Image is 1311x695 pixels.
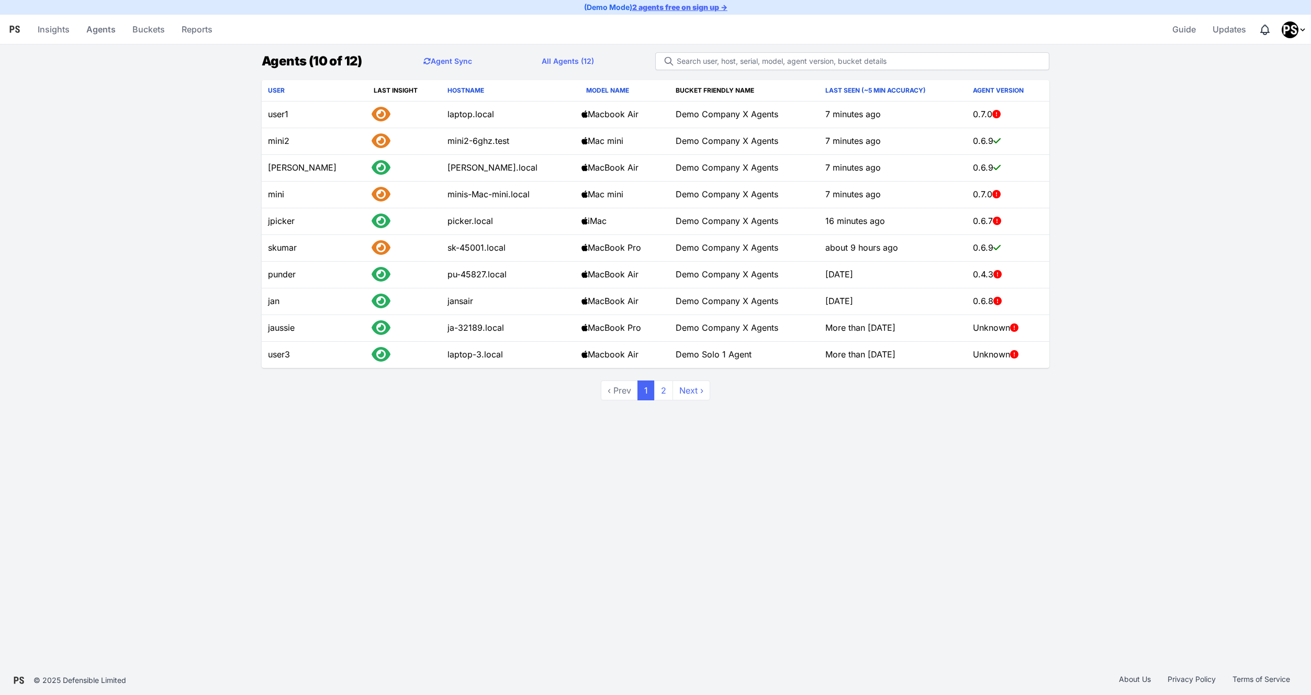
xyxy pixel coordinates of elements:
td: sk-45001.local [441,235,575,262]
td: Demo Company X Agents [669,288,820,315]
span: 1 [637,380,655,400]
td: Demo Company X Agents [669,315,820,342]
td: MacBook Air [575,262,669,288]
span: Updates [1213,19,1246,40]
td: Unknown [967,315,1049,342]
td: picker.local [441,208,575,235]
span: ‹ Prev [601,380,638,400]
th: Bucket Friendly Name [669,80,820,102]
a: Terms of Service [1224,674,1298,687]
td: MacBook Pro [575,315,669,342]
td: 0.6.9 [967,155,1049,182]
td: 0.6.9 [967,128,1049,155]
td: 0.4.3 [967,262,1049,288]
td: Mac mini [575,128,669,155]
td: jpicker [262,208,367,235]
td: Demo Company X Agents [669,128,820,155]
td: [DATE] [819,262,967,288]
td: punder [262,262,367,288]
a: Agents [82,17,120,42]
a: Agent Version [973,86,1024,94]
td: 7 minutes ago [819,102,967,128]
td: [PERSON_NAME].local [441,155,575,182]
td: skumar [262,235,367,262]
td: laptop-3.local [441,342,575,368]
p: (Demo Mode) [584,2,727,13]
a: All Agents (12) [533,51,602,72]
td: Mac mini [575,182,669,208]
td: mini2 [262,128,367,155]
td: More than [DATE] [819,342,967,368]
td: Demo Company X Agents [669,262,820,288]
td: Demo Company X Agents [669,208,820,235]
td: Unknown [967,342,1049,368]
a: Model Name [586,86,629,94]
td: 0.7.0 [967,102,1049,128]
h1: Agents (10 of 12) [262,52,362,71]
a: next [673,380,710,400]
td: about 9 hours ago [819,235,967,262]
td: Demo Company X Agents [669,102,820,128]
td: ja-32189.local [441,315,575,342]
td: Demo Company X Agents [669,155,820,182]
td: user1 [262,102,367,128]
td: Demo Company X Agents [669,235,820,262]
td: MacBook Air [575,155,669,182]
td: mini2-6ghz.test [441,128,575,155]
button: Agent Sync [415,51,480,72]
td: jan [262,288,367,315]
a: Insights [33,17,74,42]
td: Demo Solo 1 Agent [669,342,820,368]
td: iMac [575,208,669,235]
div: © 2025 Defensible Limited [33,675,126,686]
a: Buckets [128,17,169,42]
nav: pager [601,380,710,400]
a: Reports [177,17,217,42]
a: Updates [1208,17,1250,42]
td: pu-45827.local [441,262,575,288]
a: Hostname [447,86,484,94]
td: 0.6.8 [967,288,1049,315]
a: 2 [654,380,673,400]
td: 7 minutes ago [819,128,967,155]
input: Search [655,52,1049,70]
td: MacBook Pro [575,235,669,262]
span: Guide [1172,19,1196,40]
div: Notifications [1259,24,1271,36]
td: 0.7.0 [967,182,1049,208]
a: About Us [1111,674,1159,687]
td: More than [DATE] [819,315,967,342]
td: Macbook Air [575,342,669,368]
td: 7 minutes ago [819,155,967,182]
td: jansair [441,288,575,315]
td: [DATE] [819,288,967,315]
a: User [268,86,285,94]
img: Pansift Demo Account [1282,21,1298,38]
td: minis-Mac-mini.local [441,182,575,208]
td: [PERSON_NAME] [262,155,367,182]
a: 2 agents free on sign up → [632,3,727,12]
a: Last Seen (~5 min accuracy) [825,86,926,94]
td: laptop.local [441,102,575,128]
td: user3 [262,342,367,368]
td: Macbook Air [575,102,669,128]
a: Privacy Policy [1159,674,1224,687]
td: 16 minutes ago [819,208,967,235]
td: 0.6.9 [967,235,1049,262]
td: MacBook Air [575,288,669,315]
th: Last Insight [367,80,441,102]
td: 7 minutes ago [819,182,967,208]
td: jaussie [262,315,367,342]
div: Profile Menu [1282,21,1307,38]
td: Demo Company X Agents [669,182,820,208]
td: mini [262,182,367,208]
a: Guide [1168,17,1200,42]
td: 0.6.7 [967,208,1049,235]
